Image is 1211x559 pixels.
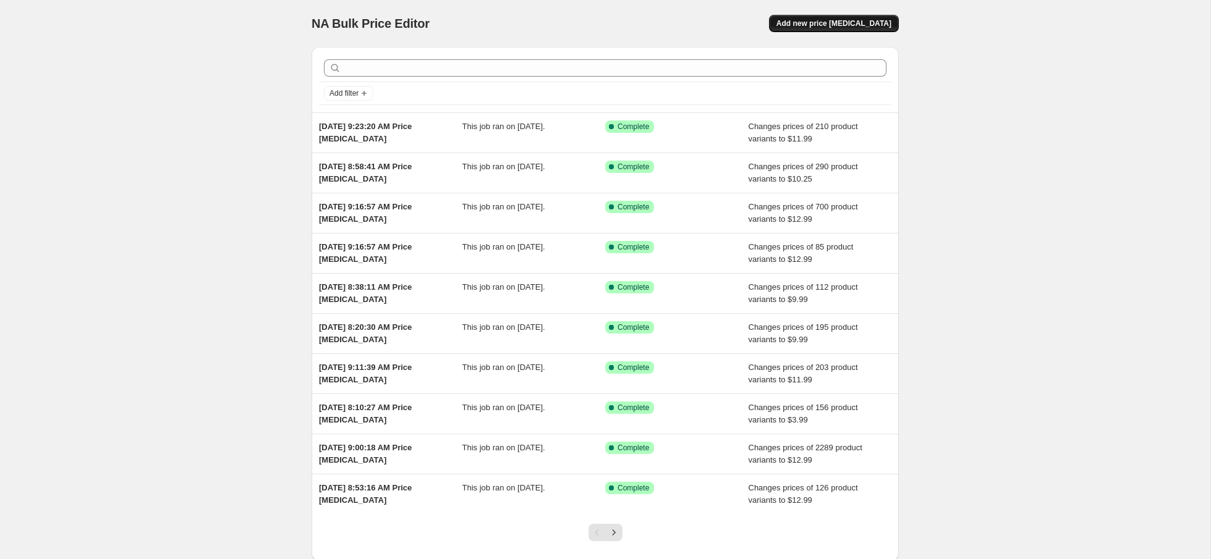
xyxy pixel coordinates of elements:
[319,363,412,384] span: [DATE] 9:11:39 AM Price [MEDICAL_DATA]
[329,88,359,98] span: Add filter
[319,282,412,304] span: [DATE] 8:38:11 AM Price [MEDICAL_DATA]
[462,322,545,332] span: This job ran on [DATE].
[618,242,649,252] span: Complete
[319,403,412,424] span: [DATE] 8:10:27 AM Price [MEDICAL_DATA]
[618,363,649,372] span: Complete
[462,202,545,211] span: This job ran on [DATE].
[319,242,412,264] span: [DATE] 9:16:57 AM Price [MEDICAL_DATA]
[462,363,545,372] span: This job ran on [DATE].
[462,242,545,251] span: This job ran on [DATE].
[618,443,649,453] span: Complete
[749,403,858,424] span: Changes prices of 156 product variants to $3.99
[749,162,858,183] span: Changes prices of 290 product variants to $10.25
[324,86,373,101] button: Add filter
[605,524,622,541] button: Next
[776,19,891,28] span: Add new price [MEDICAL_DATA]
[618,162,649,172] span: Complete
[618,122,649,132] span: Complete
[462,282,545,292] span: This job ran on [DATE].
[749,443,862,464] span: Changes prices of 2289 product variants to $12.99
[749,122,858,143] span: Changes prices of 210 product variants to $11.99
[749,483,858,505] span: Changes prices of 126 product variants to $12.99
[769,15,899,32] button: Add new price [MEDICAL_DATA]
[319,483,412,505] span: [DATE] 8:53:16 AM Price [MEDICAL_DATA]
[462,443,545,452] span: This job ran on [DATE].
[749,282,858,304] span: Changes prices of 112 product variants to $9.99
[749,322,858,344] span: Changes prices of 195 product variants to $9.99
[319,443,412,464] span: [DATE] 9:00:18 AM Price [MEDICAL_DATA]
[749,363,858,384] span: Changes prices of 203 product variants to $11.99
[319,162,412,183] span: [DATE] 8:58:41 AM Price [MEDICAL_DATA]
[462,162,545,171] span: This job ran on [DATE].
[618,322,649,332] span: Complete
[618,483,649,493] span: Complete
[618,202,649,212] span: Complete
[618,403,649,413] span: Complete
[462,122,545,131] span: This job ran on [DATE].
[462,403,545,412] span: This job ran on [DATE].
[589,524,622,541] nav: Pagination
[319,122,412,143] span: [DATE] 9:23:20 AM Price [MEDICAL_DATA]
[618,282,649,292] span: Complete
[312,17,430,30] span: NA Bulk Price Editor
[319,322,412,344] span: [DATE] 8:20:30 AM Price [MEDICAL_DATA]
[319,202,412,224] span: [DATE] 9:16:57 AM Price [MEDICAL_DATA]
[462,483,545,492] span: This job ran on [DATE].
[749,202,858,224] span: Changes prices of 700 product variants to $12.99
[749,242,854,264] span: Changes prices of 85 product variants to $12.99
